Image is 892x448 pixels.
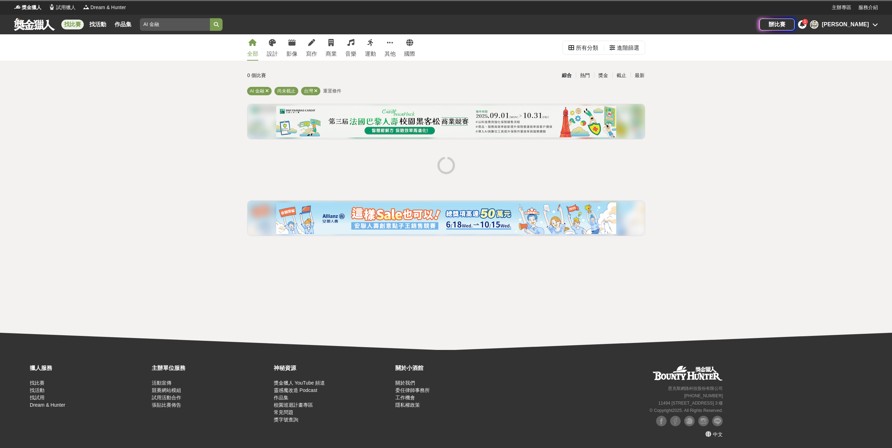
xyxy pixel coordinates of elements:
div: 綜合 [558,69,576,82]
img: Facebook [670,416,681,426]
span: 重置條件 [323,88,341,94]
div: 進階篩選 [617,41,639,55]
div: 影像 [286,50,298,58]
img: Instagram [698,416,709,426]
a: 作品集 [274,395,288,400]
img: Logo [14,4,21,11]
a: Logo獎金獵人 [14,4,41,11]
img: cf4fb443-4ad2-4338-9fa3-b46b0bf5d316.png [276,202,616,234]
div: 商業 [326,50,337,58]
div: 國際 [404,50,415,58]
a: 關於我們 [395,380,415,386]
small: 11494 [STREET_ADDRESS] 3 樓 [658,401,723,406]
div: 主辦單位服務 [152,364,270,372]
a: 國際 [404,34,415,61]
a: 張貼比賽佈告 [152,402,181,408]
a: 找比賽 [61,20,84,29]
div: 熱門 [576,69,594,82]
a: 工作機會 [395,395,415,400]
div: 獵人服務 [30,364,148,372]
small: © Copyright 2025 . All Rights Reserved. [649,408,723,413]
a: 委任律師事務所 [395,387,430,393]
span: 中文 [713,432,723,437]
a: 常見問題 [274,409,293,415]
a: 全部 [247,34,258,61]
div: 所有分類 [576,41,598,55]
a: 試用活動合作 [152,395,181,400]
div: 最新 [631,69,649,82]
a: 校園巡迴計畫專區 [274,402,313,408]
span: 獎金獵人 [22,4,41,11]
a: 服務介紹 [858,4,878,11]
img: LINE [712,416,723,426]
img: c5de0e1a-e514-4d63-bbd2-29f80b956702.png [276,106,616,137]
div: 全部 [247,50,258,58]
div: 設計 [267,50,278,58]
a: 音樂 [345,34,356,61]
a: 競賽網站模組 [152,387,181,393]
a: 其他 [384,34,396,61]
img: Plurk [684,416,695,426]
div: 其他 [384,50,396,58]
span: 台灣 [304,88,313,94]
span: 尚未截止 [277,88,295,94]
input: 2025土地銀行校園金融創意挑戰賽：從你出發 開啟智慧金融新頁 [140,18,210,31]
img: Logo [83,4,90,11]
span: 試用獵人 [56,4,76,11]
a: Dream & Hunter [30,402,65,408]
a: 找比賽 [30,380,45,386]
a: 商業 [326,34,337,61]
img: Facebook [656,416,667,426]
img: Logo [48,4,55,11]
a: 活動宣傳 [152,380,171,386]
span: 1 [804,20,806,23]
small: 恩克斯網路科技股份有限公司 [668,386,723,391]
a: LogoDream & Hunter [83,4,126,11]
div: 關於小酒館 [395,364,514,372]
a: Logo試用獵人 [48,4,76,11]
a: 辦比賽 [760,19,795,30]
a: 獎金獵人 YouTube 頻道 [274,380,325,386]
a: 找活動 [87,20,109,29]
a: 主辦專區 [832,4,851,11]
div: 寫作 [306,50,317,58]
a: 靈感魔改造 Podcast [274,387,317,393]
div: 音樂 [345,50,356,58]
div: 曾 [810,20,818,29]
a: 獎字號查詢 [274,417,298,422]
a: 隱私權政策 [395,402,420,408]
a: 找活動 [30,387,45,393]
div: 獎金 [594,69,612,82]
div: [PERSON_NAME] [822,20,869,29]
a: 找試用 [30,395,45,400]
span: AI 金融 [250,88,265,94]
a: 設計 [267,34,278,61]
a: 影像 [286,34,298,61]
div: 神秘資源 [274,364,392,372]
a: 寫作 [306,34,317,61]
a: 作品集 [112,20,134,29]
div: 0 個比賽 [247,69,380,82]
a: 運動 [365,34,376,61]
div: 運動 [365,50,376,58]
span: Dream & Hunter [90,4,126,11]
small: [PHONE_NUMBER] [684,393,723,398]
div: 截止 [612,69,631,82]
